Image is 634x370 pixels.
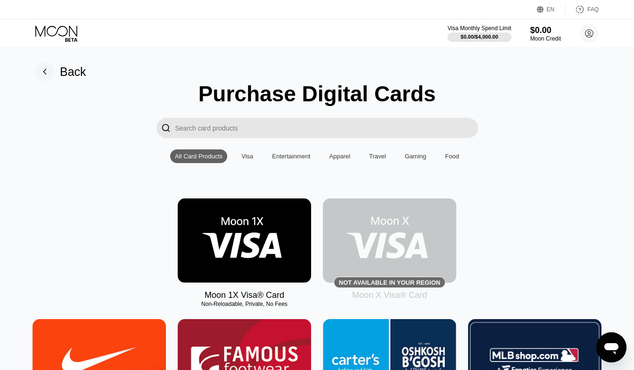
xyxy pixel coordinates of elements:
div: Food [440,149,464,163]
div: $0.00 / $4,000.00 [461,34,498,40]
iframe: Button to launch messaging window [596,332,626,362]
div: Visa [237,149,258,163]
div: EN [547,6,555,13]
div: Not available in your region [339,279,440,286]
div: Travel [364,149,391,163]
div: FAQ [587,6,599,13]
div: Moon 1X Visa® Card [205,290,284,300]
div: Visa [241,153,253,160]
div: $0.00 [530,25,561,35]
div: Visa Monthly Spend Limit$0.00/$4,000.00 [447,25,511,42]
div:  [161,123,171,133]
div: Not available in your region [323,198,456,283]
div:  [156,118,175,138]
div: Gaming [400,149,431,163]
div: Apparel [324,149,355,163]
div: Back [60,65,86,79]
div: All Card Products [170,149,227,163]
div: $0.00Moon Credit [530,25,561,42]
div: Visa Monthly Spend Limit [447,25,511,32]
div: Travel [369,153,386,160]
div: EN [537,5,566,14]
div: Purchase Digital Cards [198,81,436,107]
div: All Card Products [175,153,222,160]
div: Moon X Visa® Card [352,290,427,300]
div: FAQ [566,5,599,14]
div: Apparel [329,153,350,160]
div: Non-Reloadable, Private, No Fees [178,301,311,307]
input: Search card products [175,118,478,138]
div: Back [35,62,86,81]
div: Gaming [405,153,427,160]
div: Entertainment [267,149,315,163]
div: Entertainment [272,153,310,160]
div: Food [445,153,459,160]
div: Moon Credit [530,35,561,42]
